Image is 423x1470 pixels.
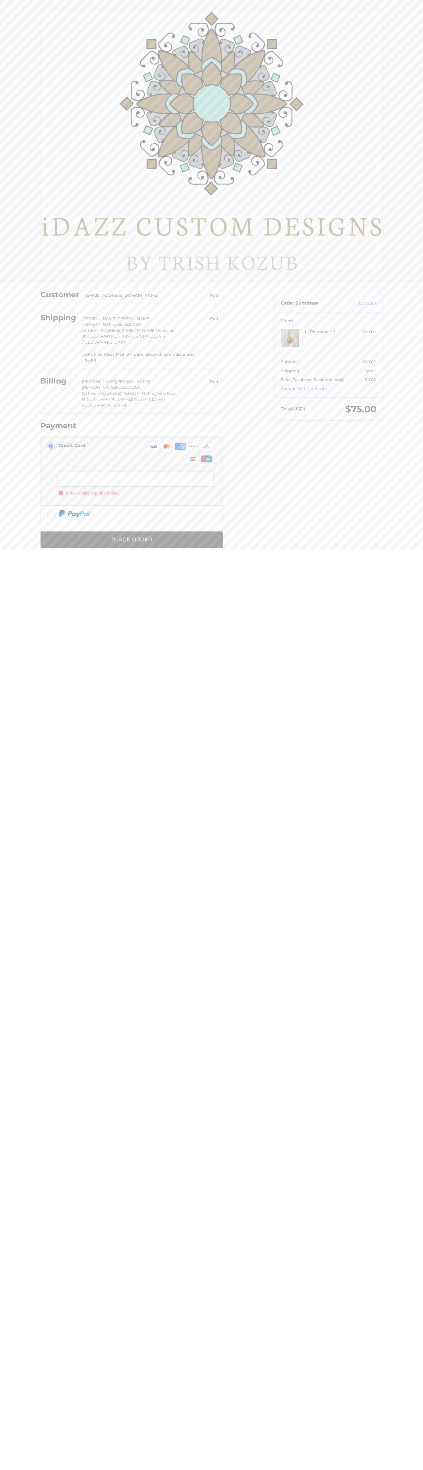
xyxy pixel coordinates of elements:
[59,440,85,450] div: Credit Card
[156,328,176,333] span: / First floor
[281,300,346,306] h3: Order Summary
[41,313,76,322] h2: Shipping
[82,334,131,338] span: st. [GEOGRAPHIC_DATA],
[305,329,351,334] h4: 1 x Diamond ~ 1
[116,322,141,327] span: 6502530000
[116,379,150,384] span: [PERSON_NAME]
[345,403,376,415] span: $75.00
[82,351,194,358] span: USPS First Class Mail (3-7 days, depending on distance)
[42,12,381,270] img: iDazz Custom Designs
[59,490,214,496] span: Enter a valid expiration date.
[281,368,299,373] span: Shipping
[281,386,327,391] a: Coupon/Gift Certificate
[82,391,155,396] span: [STREET_ADDRESS][PERSON_NAME]
[85,292,194,299] div: [EMAIL_ADDRESS][DOMAIN_NAME]
[83,403,126,407] span: [GEOGRAPHIC_DATA]
[366,368,376,373] span: $5.00
[155,391,176,396] span: / First floor
[82,379,116,384] span: [PERSON_NAME]
[83,340,126,345] span: [GEOGRAPHIC_DATA]
[41,376,76,386] h2: Billing
[281,359,298,364] span: Subtotal
[82,328,156,333] span: [STREET_ADDRESS][PERSON_NAME]
[205,377,223,386] button: Edit
[116,316,151,321] span: [PERSON_NAME]
[353,329,376,335] div: $70.00
[365,377,376,382] span: $0.00
[82,397,131,401] span: st. [GEOGRAPHIC_DATA],
[82,322,116,327] span: [PERSON_NAME]
[41,290,79,299] h2: Customer
[59,510,90,517] img: PayPal icon
[131,334,154,338] span: [US_STATE],
[82,334,165,345] span: 55416 /
[205,314,223,323] button: Edit
[281,318,376,323] h3: 1 Item
[41,531,223,548] button: Place Order
[41,421,76,430] h2: Payment
[281,406,305,412] span: Total (USD)
[281,377,344,382] span: Sales Tax (Mass Residents only)
[116,385,141,390] span: 6502530000
[82,357,96,363] span: $5.00
[59,472,213,486] iframe: Secure Credit Card Form
[363,359,376,364] span: $70.00
[82,397,165,407] span: 55416 /
[82,385,116,390] span: [PERSON_NAME]
[82,316,116,321] span: [PERSON_NAME]
[205,291,223,300] button: Edit
[346,300,376,306] a: Edit Cart
[131,397,154,401] span: [US_STATE],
